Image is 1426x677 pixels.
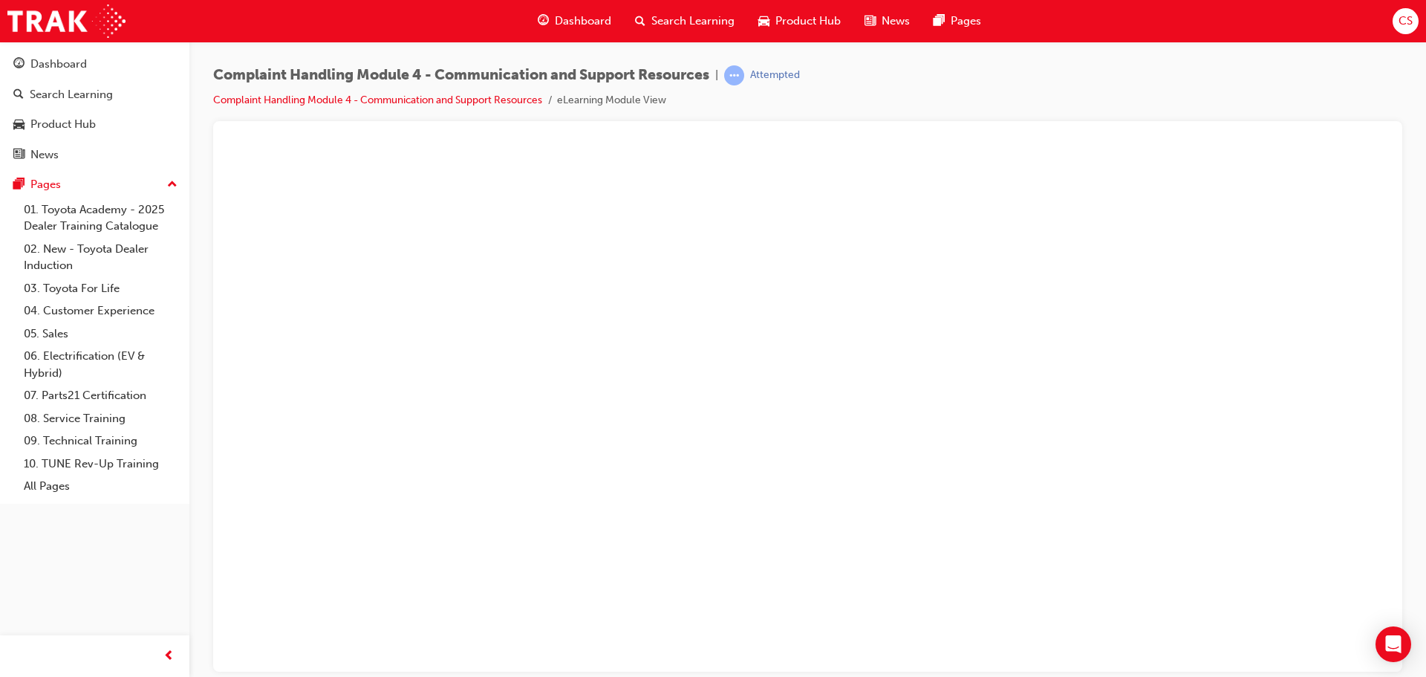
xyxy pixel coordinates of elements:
[555,13,611,30] span: Dashboard
[7,4,126,38] img: Trak
[715,67,718,84] span: |
[635,12,645,30] span: search-icon
[1399,13,1413,30] span: CS
[167,175,178,195] span: up-icon
[6,171,183,198] button: Pages
[538,12,549,30] span: guage-icon
[18,198,183,238] a: 01. Toyota Academy - 2025 Dealer Training Catalogue
[30,56,87,73] div: Dashboard
[213,67,709,84] span: Complaint Handling Module 4 - Communication and Support Resources
[18,323,183,346] a: 05. Sales
[853,6,922,36] a: news-iconNews
[18,345,183,384] a: 06. Electrification (EV & Hybrid)
[6,48,183,171] button: DashboardSearch LearningProduct HubNews
[18,475,183,498] a: All Pages
[526,6,623,36] a: guage-iconDashboard
[13,178,25,192] span: pages-icon
[18,238,183,277] a: 02. New - Toyota Dealer Induction
[30,86,113,103] div: Search Learning
[934,12,945,30] span: pages-icon
[758,12,769,30] span: car-icon
[18,407,183,430] a: 08. Service Training
[750,68,800,82] div: Attempted
[6,81,183,108] a: Search Learning
[1393,8,1419,34] button: CS
[18,299,183,323] a: 04. Customer Experience
[30,116,96,133] div: Product Hub
[882,13,910,30] span: News
[6,51,183,78] a: Dashboard
[651,13,735,30] span: Search Learning
[775,13,841,30] span: Product Hub
[18,384,183,407] a: 07. Parts21 Certification
[865,12,876,30] span: news-icon
[30,176,61,193] div: Pages
[746,6,853,36] a: car-iconProduct Hub
[13,118,25,132] span: car-icon
[13,58,25,71] span: guage-icon
[951,13,981,30] span: Pages
[18,277,183,300] a: 03. Toyota For Life
[6,141,183,169] a: News
[623,6,746,36] a: search-iconSearch Learning
[13,149,25,162] span: news-icon
[1375,626,1411,662] div: Open Intercom Messenger
[557,92,666,109] li: eLearning Module View
[163,647,175,666] span: prev-icon
[30,146,59,163] div: News
[18,453,183,476] a: 10. TUNE Rev-Up Training
[922,6,993,36] a: pages-iconPages
[13,88,24,102] span: search-icon
[18,430,183,453] a: 09. Technical Training
[724,65,744,85] span: learningRecordVerb_ATTEMPT-icon
[6,111,183,138] a: Product Hub
[213,94,542,106] a: Complaint Handling Module 4 - Communication and Support Resources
